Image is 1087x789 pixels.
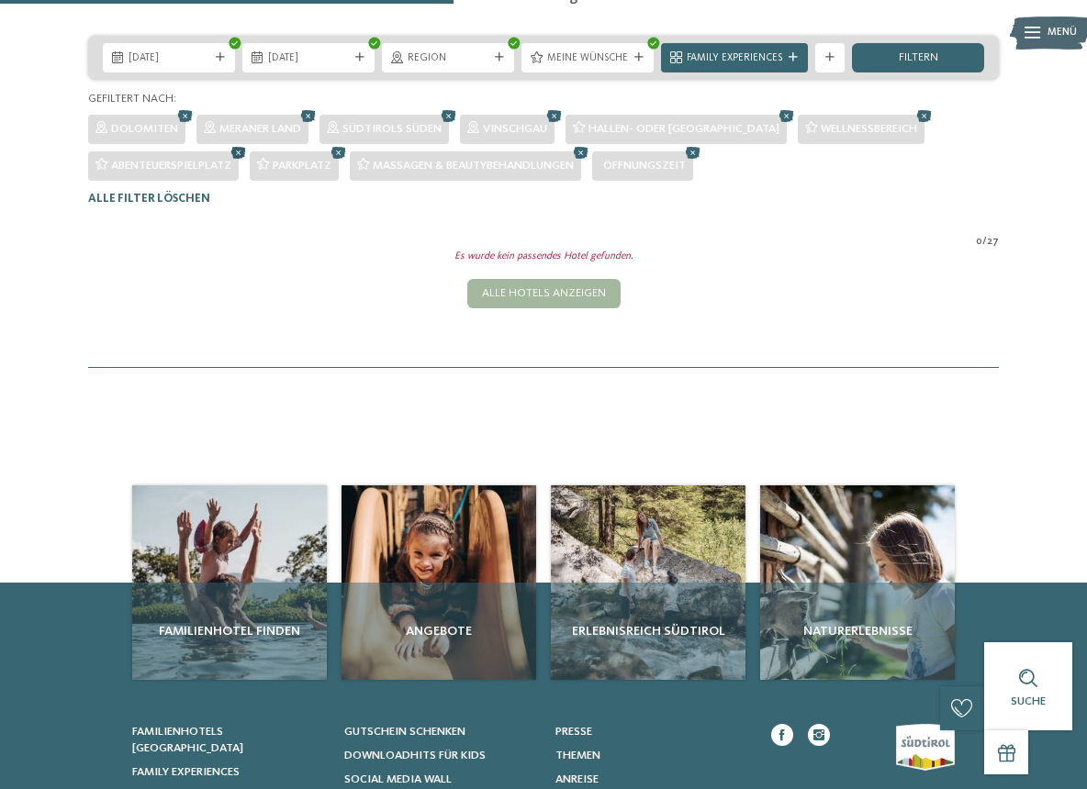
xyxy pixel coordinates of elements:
span: Familienhotel finden [140,622,319,640]
span: Gutschein schenken [344,726,465,738]
span: Familienhotels [GEOGRAPHIC_DATA] [132,726,243,754]
div: Es wurde kein passendes Hotel gefunden. [81,250,1006,264]
span: Öffnungszeit [603,160,686,172]
span: Alle Filter löschen [88,193,210,205]
span: Dolomiten [111,123,178,135]
span: Anreise [555,773,599,785]
span: Family Experiences [132,766,240,778]
span: Social Media Wall [344,773,452,785]
span: Meraner Land [219,123,301,135]
a: Familienhotels gesucht? Hier findet ihr die besten! Angebote [342,485,536,680]
a: Downloadhits für Kids [344,748,538,764]
span: [DATE] [268,51,349,66]
span: Themen [555,750,600,761]
span: Vinschgau [483,123,547,135]
span: Hallen- oder [GEOGRAPHIC_DATA] [588,123,779,135]
span: Presse [555,726,592,738]
img: Familienhotels gesucht? Hier findet ihr die besten! [551,485,745,680]
span: Downloadhits für Kids [344,750,486,761]
span: Naturerlebnisse [768,622,947,640]
a: Family Experiences [132,764,326,781]
span: Family Experiences [687,51,782,66]
div: Alle Hotels anzeigen [467,279,621,308]
span: Gefiltert nach: [88,93,176,105]
a: Gutschein schenken [344,724,538,740]
span: 0 [976,235,982,250]
img: Familienhotels gesucht? Hier findet ihr die besten! [132,485,327,680]
span: Südtirols Süden [342,123,442,135]
span: Angebote [349,622,529,640]
span: Suche [1011,695,1046,707]
span: Massagen & Beautybehandlungen [373,160,574,172]
a: Social Media Wall [344,772,538,788]
span: filtern [899,52,938,64]
a: Familienhotels gesucht? Hier findet ihr die besten! Naturerlebnisse [760,485,955,680]
span: [DATE] [129,51,209,66]
span: / [982,235,987,250]
a: Familienhotels [GEOGRAPHIC_DATA] [132,724,326,757]
span: Erlebnisreich Südtirol [558,622,738,640]
span: 27 [987,235,999,250]
a: Presse [555,724,749,740]
span: Wellnessbereich [821,123,917,135]
a: Anreise [555,772,749,788]
span: Abenteuerspielplatz [111,160,231,172]
span: Meine Wünsche [547,51,628,66]
span: Parkplatz [273,160,331,172]
a: Familienhotels gesucht? Hier findet ihr die besten! Familienhotel finden [132,485,327,680]
a: Familienhotels gesucht? Hier findet ihr die besten! Erlebnisreich Südtirol [551,485,745,680]
a: Themen [555,748,749,764]
span: Region [408,51,488,66]
img: Familienhotels gesucht? Hier findet ihr die besten! [342,485,536,680]
img: Familienhotels gesucht? Hier findet ihr die besten! [760,485,955,680]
